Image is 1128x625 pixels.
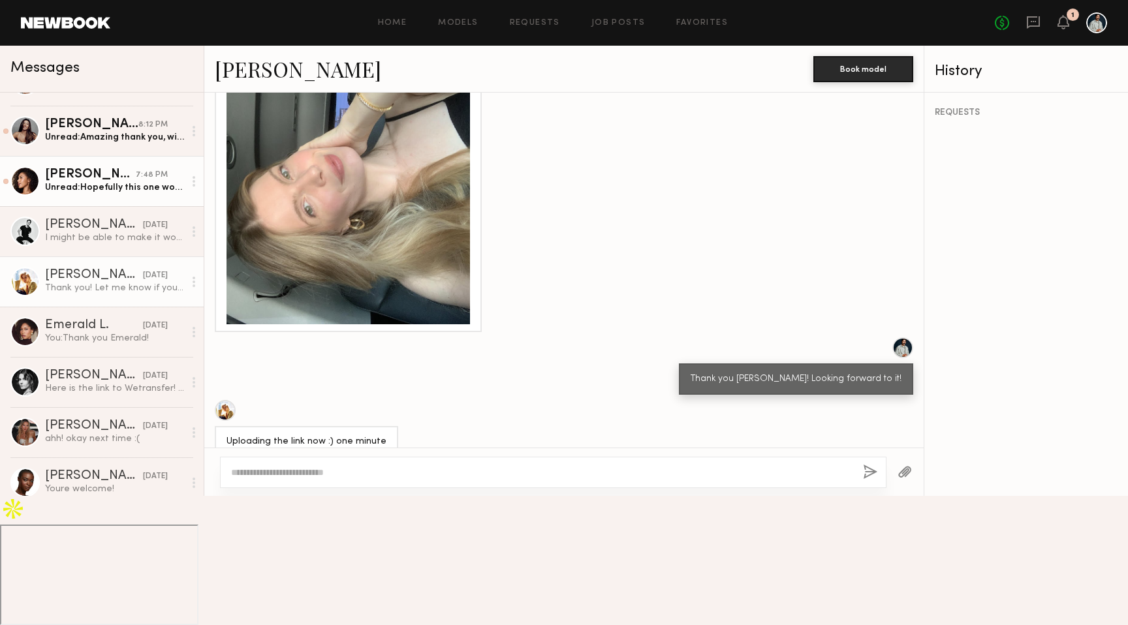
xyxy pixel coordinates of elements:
a: [PERSON_NAME] [215,55,381,83]
button: Book model [813,56,913,82]
div: Unread: Hopefully this one works [URL][DOMAIN_NAME] [45,181,184,194]
div: [DATE] [143,219,168,232]
div: [PERSON_NAME] [45,419,143,433]
div: REQUESTS [935,108,1118,117]
div: [DATE] [143,370,168,382]
div: [PERSON_NAME] [45,219,143,232]
div: [PERSON_NAME] [45,168,136,181]
div: 7:48 PM [136,169,168,181]
div: Here is the link to Wetransfer! Everything was shot [DATE]- no makeup and hair was washed this mo... [45,382,184,395]
div: Thank you [PERSON_NAME]! Looking forward to it! [691,372,901,387]
a: Favorites [676,19,728,27]
div: [DATE] [143,420,168,433]
div: [DATE] [143,320,168,332]
a: Models [438,19,478,27]
a: Job Posts [591,19,646,27]
div: [PERSON_NAME] [45,118,138,131]
div: [DATE] [143,269,168,282]
a: Home [378,19,407,27]
div: [PERSON_NAME] [45,470,143,483]
div: [DATE] [143,470,168,483]
div: You: Thank you Emerald! [45,332,184,344]
a: Book model [813,63,913,74]
div: Youre welcome! [45,483,184,495]
div: History [935,64,1118,79]
div: Emerald L. [45,319,143,332]
div: Unread: Amazing thank you, will get it to you asap [45,131,184,144]
div: [PERSON_NAME] [45,269,143,282]
div: [PERSON_NAME] [45,369,143,382]
div: 8:12 PM [138,119,168,131]
a: Requests [510,19,560,27]
div: Uploading the link now :) one minute [227,434,386,450]
div: ahh! okay next time :( [45,433,184,445]
span: Messages [10,61,80,76]
div: 1 [1071,12,1074,19]
div: Thank you! Let me know if you need anything else :) [45,282,184,294]
div: I might be able to make it work. Do you know the hours/rate yet? [45,232,184,244]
